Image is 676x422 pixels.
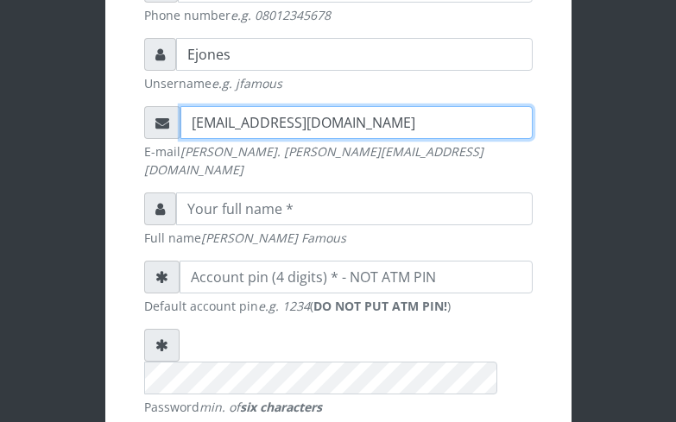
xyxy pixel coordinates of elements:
em: [PERSON_NAME] Famous [201,230,346,246]
em: e.g. jfamous [212,75,282,91]
small: Phone number [144,6,533,24]
small: E-mail [144,142,533,179]
input: Username * [176,38,533,71]
input: Your full name * [176,192,533,225]
small: Password [144,398,533,416]
em: [PERSON_NAME]. [PERSON_NAME][EMAIL_ADDRESS][DOMAIN_NAME] [144,143,483,178]
em: e.g. 1234 [258,298,310,314]
small: Full name [144,229,533,247]
b: DO NOT PUT ATM PIN! [313,298,447,314]
strong: six characters [240,399,322,415]
em: min. of [199,399,322,415]
em: e.g. 08012345678 [231,7,331,23]
input: Account pin (4 digits) * - NOT ATM PIN [180,261,533,293]
small: Unsername [144,74,533,92]
small: Default account pin ( ) [144,297,533,315]
input: Email address * [180,106,533,139]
